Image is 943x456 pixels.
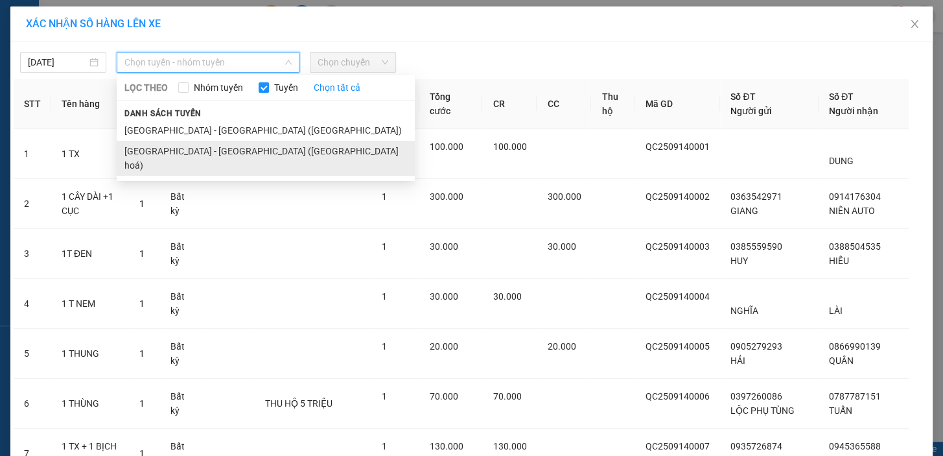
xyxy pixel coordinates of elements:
[16,84,71,167] b: Phương Nam Express
[829,341,881,352] span: 0866990139
[189,80,248,95] span: Nhóm tuyến
[829,191,881,202] span: 0914176304
[285,58,292,66] span: down
[896,6,933,43] button: Close
[265,398,332,409] span: THU HỘ 5 TRIỆU
[51,229,129,279] td: 1T ĐEN
[635,79,720,129] th: Mã GD
[646,391,710,402] span: QC2509140006
[482,79,537,129] th: CR
[730,256,748,266] span: HUY
[160,229,203,279] td: Bất kỳ
[382,441,387,451] span: 1
[14,329,51,379] td: 5
[829,106,878,116] span: Người nhận
[493,441,526,451] span: 130.000
[547,341,576,352] span: 20.000
[730,391,782,402] span: 0397260086
[430,341,458,352] span: 20.000
[117,120,415,141] li: [GEOGRAPHIC_DATA] - [GEOGRAPHIC_DATA] ([GEOGRAPHIC_DATA])
[829,206,875,216] span: NIÊN AUTO
[141,16,172,47] img: logo.jpg
[160,329,203,379] td: Bất kỳ
[382,291,387,302] span: 1
[14,79,51,129] th: STT
[51,329,129,379] td: 1 THUNG
[730,106,772,116] span: Người gửi
[829,241,881,252] span: 0388504535
[730,355,745,366] span: HẢI
[430,191,463,202] span: 300.000
[730,441,782,451] span: 0935726874
[139,198,145,209] span: 1
[124,80,168,95] span: LỌC THEO
[14,129,51,179] td: 1
[314,80,360,95] a: Chọn tất cả
[493,391,521,402] span: 70.000
[382,241,387,252] span: 1
[646,291,710,302] span: QC2509140004
[730,341,782,352] span: 0905279293
[139,248,145,259] span: 1
[547,241,576,252] span: 30.000
[646,141,710,152] span: QC2509140001
[829,91,854,102] span: Số ĐT
[160,179,203,229] td: Bất kỳ
[646,441,710,451] span: QC2509140007
[493,141,526,152] span: 100.000
[382,341,387,352] span: 1
[829,441,881,451] span: 0945365588
[646,241,710,252] span: QC2509140003
[829,355,854,366] span: QUÂN
[109,62,178,78] li: (c) 2017
[14,229,51,279] td: 3
[829,405,852,416] span: TUẤN
[730,206,758,216] span: GIANG
[382,391,387,402] span: 1
[124,53,292,72] span: Chọn tuyến - nhóm tuyến
[730,91,755,102] span: Số ĐT
[160,379,203,429] td: Bất kỳ
[51,179,129,229] td: 1 CÂY DÀI +1 CỤC
[646,191,710,202] span: QC2509140002
[730,405,795,416] span: LỘC PHỤ TÙNG
[537,79,591,129] th: CC
[382,191,387,202] span: 1
[117,141,415,176] li: [GEOGRAPHIC_DATA] - [GEOGRAPHIC_DATA] ([GEOGRAPHIC_DATA] hoá)
[26,18,161,30] span: XÁC NHẬN SỐ HÀNG LÊN XE
[730,191,782,202] span: 0363542971
[430,391,458,402] span: 70.000
[117,108,209,119] span: Danh sách tuyến
[430,441,463,451] span: 130.000
[51,279,129,329] td: 1 T NEM
[547,191,581,202] span: 300.000
[646,341,710,352] span: QC2509140005
[14,179,51,229] td: 2
[14,379,51,429] td: 6
[139,298,145,309] span: 1
[430,291,458,302] span: 30.000
[829,391,881,402] span: 0787787151
[109,49,178,60] b: [DOMAIN_NAME]
[51,129,129,179] td: 1 TX
[430,241,458,252] span: 30.000
[829,306,843,316] span: LÀI
[829,156,854,166] span: DUNG
[493,291,521,302] span: 30.000
[591,79,635,129] th: Thu hộ
[80,19,128,80] b: Gửi khách hàng
[51,379,129,429] td: 1 THÙNG
[51,79,129,129] th: Tên hàng
[160,279,203,329] td: Bất kỳ
[829,256,849,266] span: HIẾU
[419,79,483,129] th: Tổng cước
[430,141,463,152] span: 100.000
[139,398,145,409] span: 1
[730,241,782,252] span: 0385559590
[269,80,303,95] span: Tuyến
[28,55,87,69] input: 14/09/2025
[139,348,145,359] span: 1
[730,306,758,316] span: NGHĨA
[14,279,51,329] td: 4
[318,53,388,72] span: Chọn chuyến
